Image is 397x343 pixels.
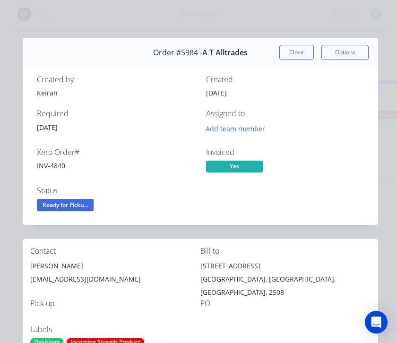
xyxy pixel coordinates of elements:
div: Invoiced [206,148,364,157]
div: PO [200,299,371,308]
div: Required [37,109,195,118]
div: [PERSON_NAME] [30,259,200,273]
div: Pick up [30,299,200,308]
span: Ready for Picku... [37,199,94,211]
div: [EMAIL_ADDRESS][DOMAIN_NAME] [30,273,200,286]
div: [PERSON_NAME][EMAIL_ADDRESS][DOMAIN_NAME] [30,259,200,290]
span: Order #5984 - [153,48,202,57]
div: [GEOGRAPHIC_DATA], [GEOGRAPHIC_DATA], [GEOGRAPHIC_DATA], 2508 [200,273,371,299]
div: INV-4840 [37,161,195,171]
button: Ready for Picku... [37,199,94,213]
span: Yes [206,161,263,172]
div: [STREET_ADDRESS][GEOGRAPHIC_DATA], [GEOGRAPHIC_DATA], [GEOGRAPHIC_DATA], 2508 [200,259,371,299]
div: Created [206,75,364,84]
div: Created by [37,75,195,84]
div: Assigned to [206,109,364,118]
span: A T Alltrades [202,48,248,57]
div: Open Intercom Messenger [365,311,388,334]
div: Status [37,186,195,195]
div: Xero Order # [37,148,195,157]
div: [STREET_ADDRESS] [200,259,371,273]
div: Bill to [200,247,371,256]
button: Close [279,45,314,60]
div: Labels [30,325,200,334]
span: [DATE] [37,123,58,132]
div: Contact [30,247,200,256]
button: Add team member [201,122,270,135]
span: [DATE] [206,88,227,97]
button: Options [321,45,369,60]
div: Keiran [37,88,195,98]
button: Add team member [206,122,270,135]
